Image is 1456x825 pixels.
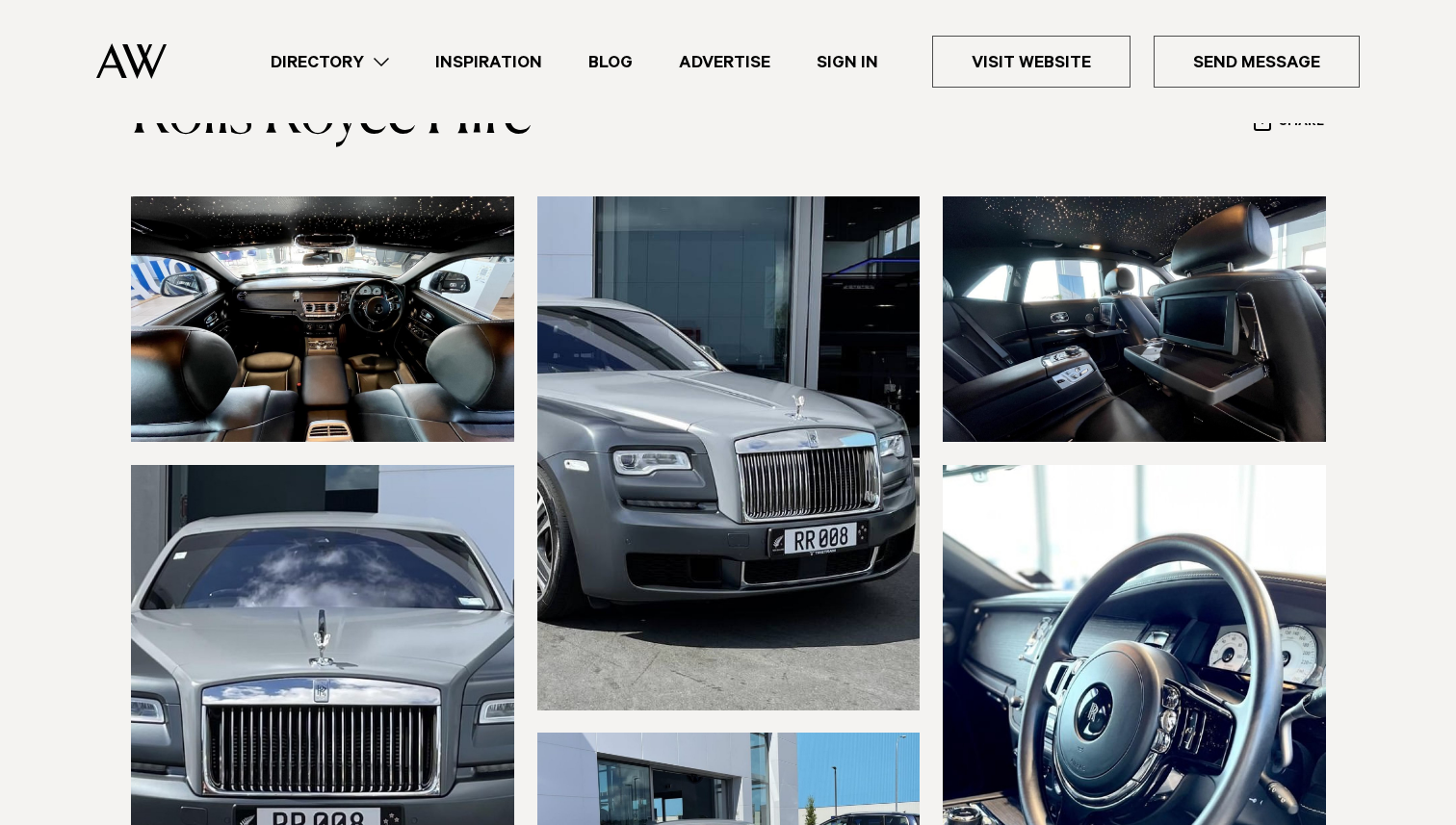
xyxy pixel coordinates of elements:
a: Visit Website [932,36,1131,88]
span: Share [1279,115,1324,133]
a: Inspiration [412,49,565,75]
a: Blog [565,49,656,75]
button: Share [1253,109,1325,138]
a: Send Message [1154,36,1360,88]
img: Auckland Weddings Logo [96,43,167,79]
a: Advertise [656,49,793,75]
a: Directory [247,49,412,75]
a: Sign In [793,49,901,75]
